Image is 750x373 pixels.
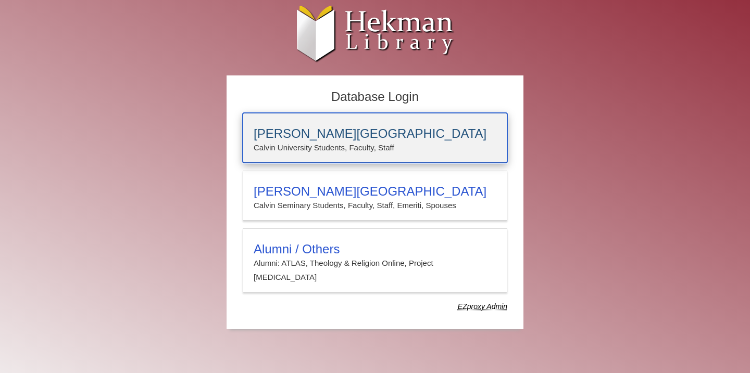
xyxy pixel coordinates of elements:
[254,256,496,284] p: Alumni: ATLAS, Theology & Religion Online, Project [MEDICAL_DATA]
[254,242,496,256] h3: Alumni / Others
[254,141,496,155] p: Calvin University Students, Faculty, Staff
[254,184,496,199] h3: [PERSON_NAME][GEOGRAPHIC_DATA]
[254,199,496,212] p: Calvin Seminary Students, Faculty, Staff, Emeriti, Spouses
[238,86,512,108] h2: Database Login
[243,171,507,221] a: [PERSON_NAME][GEOGRAPHIC_DATA]Calvin Seminary Students, Faculty, Staff, Emeriti, Spouses
[254,242,496,284] summary: Alumni / OthersAlumni: ATLAS, Theology & Religion Online, Project [MEDICAL_DATA]
[458,302,507,311] dfn: Use Alumni login
[254,126,496,141] h3: [PERSON_NAME][GEOGRAPHIC_DATA]
[243,113,507,163] a: [PERSON_NAME][GEOGRAPHIC_DATA]Calvin University Students, Faculty, Staff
